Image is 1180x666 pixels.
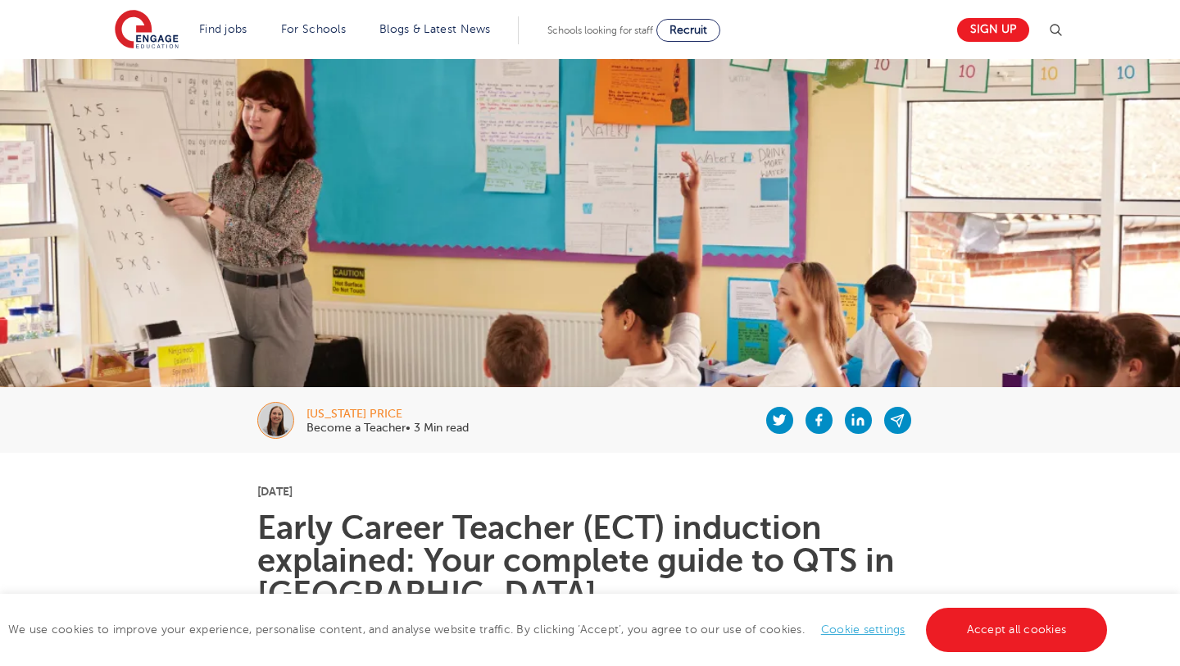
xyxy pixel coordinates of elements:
a: Blogs & Latest News [379,23,491,35]
span: We use cookies to improve your experience, personalise content, and analyse website traffic. By c... [8,623,1111,636]
span: Schools looking for staff [547,25,653,36]
a: Recruit [656,19,720,42]
a: Find jobs [199,23,247,35]
img: Engage Education [115,10,179,51]
p: [DATE] [257,486,924,497]
a: Accept all cookies [926,608,1108,652]
h1: Early Career Teacher (ECT) induction explained: Your complete guide to QTS in [GEOGRAPHIC_DATA] [257,512,924,610]
span: Recruit [669,24,707,36]
a: Cookie settings [821,623,905,636]
p: Become a Teacher• 3 Min read [306,422,469,434]
a: For Schools [281,23,346,35]
a: Sign up [957,18,1029,42]
div: [US_STATE] Price [306,408,469,420]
